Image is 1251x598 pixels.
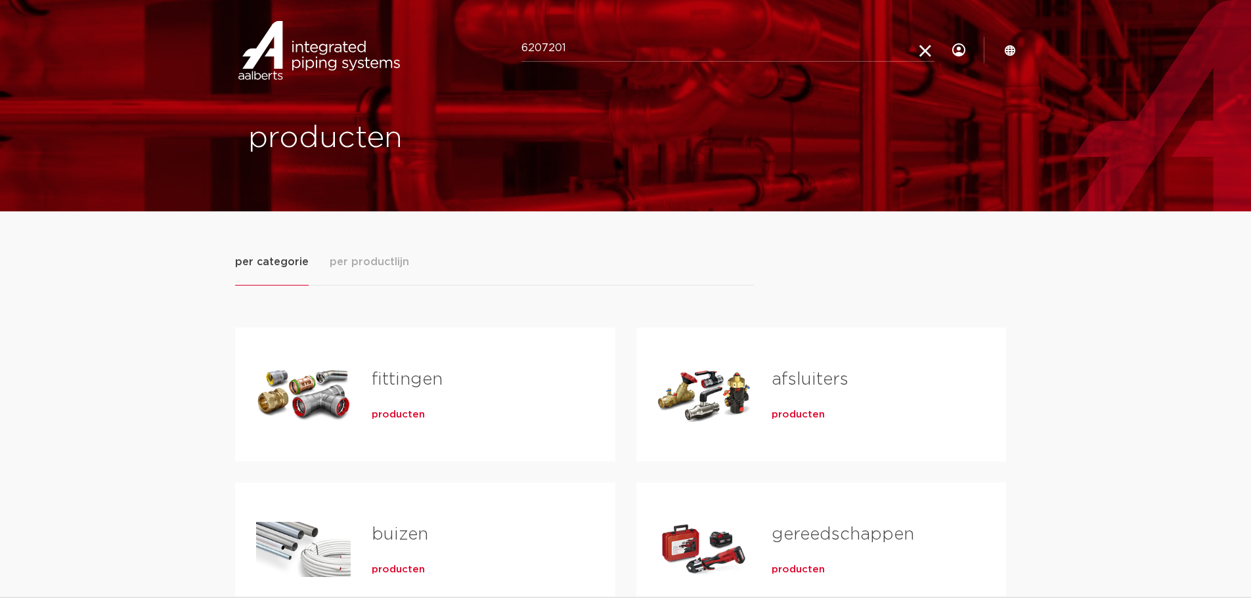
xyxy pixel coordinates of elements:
h1: producten [248,117,619,160]
a: producten [772,408,825,421]
a: producten [372,563,425,576]
a: fittingen [372,371,443,388]
span: per categorie [235,254,309,270]
span: per productlijn [330,254,409,270]
a: afsluiters [772,371,848,388]
a: gereedschappen [772,526,914,543]
a: buizen [372,526,428,543]
a: producten [772,563,825,576]
input: zoeken... [521,35,934,62]
a: producten [372,408,425,421]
